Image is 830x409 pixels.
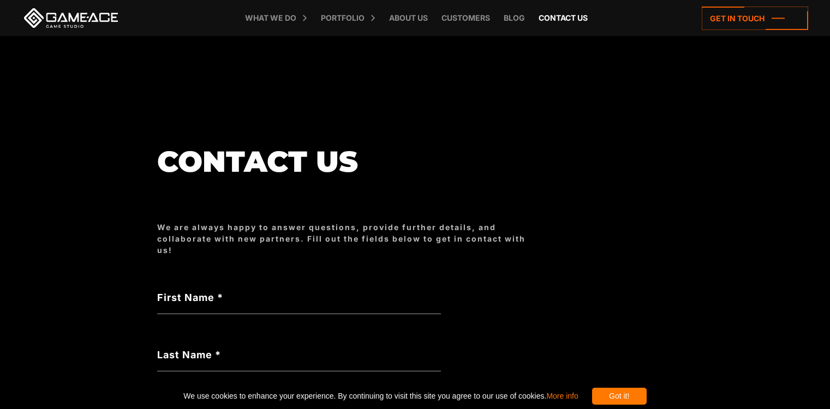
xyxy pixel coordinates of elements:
[702,7,808,30] a: Get in touch
[157,347,441,362] label: Last Name *
[157,290,441,305] label: First Name *
[183,388,578,405] span: We use cookies to enhance your experience. By continuing to visit this site you agree to our use ...
[157,221,539,256] div: We are always happy to answer questions, provide further details, and collaborate with new partne...
[157,146,539,178] h1: Contact us
[546,392,578,400] a: More info
[592,388,647,405] div: Got it!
